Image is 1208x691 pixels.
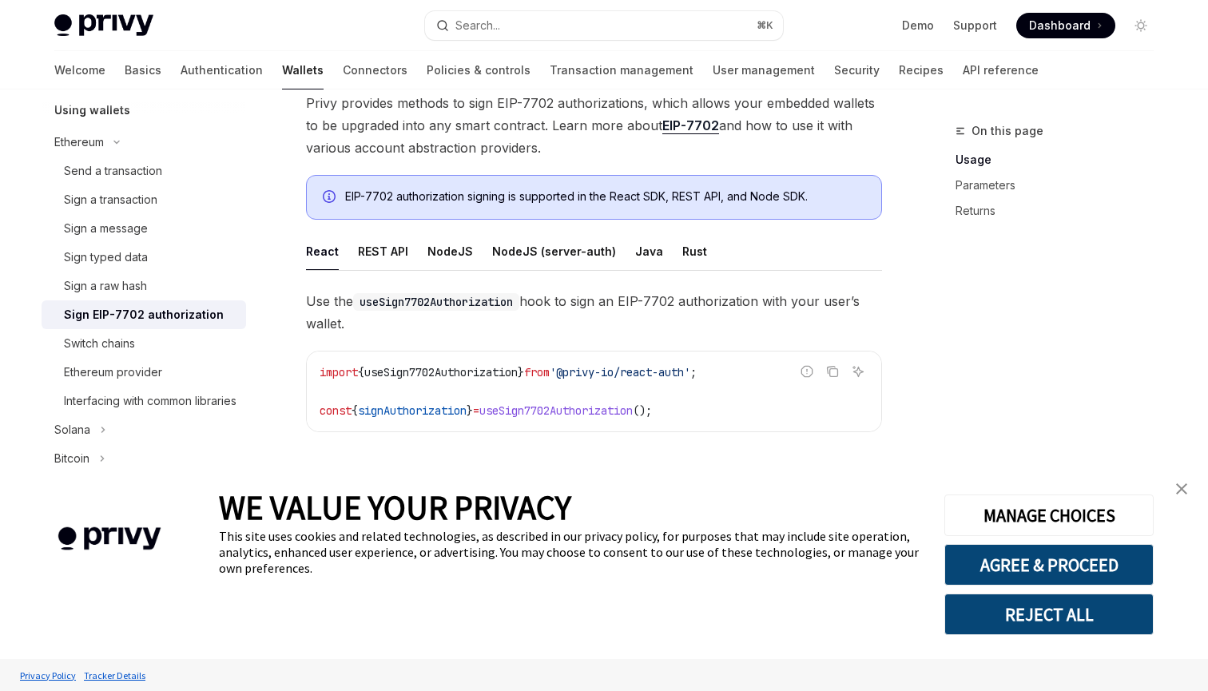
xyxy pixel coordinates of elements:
[944,544,1154,586] button: AGREE & PROCEED
[24,504,195,574] img: company logo
[1176,483,1187,494] img: close banner
[427,232,473,270] div: NodeJS
[64,219,148,238] div: Sign a message
[320,403,352,418] span: const
[64,161,162,181] div: Send a transaction
[473,403,479,418] span: =
[352,403,358,418] span: {
[899,51,944,89] a: Recipes
[1016,13,1115,38] a: Dashboard
[42,444,246,473] button: Toggle Bitcoin section
[797,361,817,382] button: Report incorrect code
[54,449,89,468] div: Bitcoin
[323,190,339,206] svg: Info
[54,420,90,439] div: Solana
[306,92,882,159] span: Privy provides methods to sign EIP-7702 authorizations, which allows your embedded wallets to be ...
[953,18,997,34] a: Support
[902,18,934,34] a: Demo
[64,363,162,382] div: Ethereum provider
[963,51,1039,89] a: API reference
[80,661,149,689] a: Tracker Details
[956,173,1166,198] a: Parameters
[455,16,500,35] div: Search...
[518,365,524,379] span: }
[1166,473,1198,505] a: close banner
[54,133,104,152] div: Ethereum
[550,51,693,89] a: Transaction management
[757,19,773,32] span: ⌘ K
[848,361,868,382] button: Ask AI
[306,290,882,335] span: Use the hook to sign an EIP-7702 authorization with your user’s wallet.
[320,365,358,379] span: import
[42,272,246,300] a: Sign a raw hash
[42,300,246,329] a: Sign EIP-7702 authorization
[54,14,153,37] img: light logo
[345,189,865,206] div: EIP-7702 authorization signing is supported in the React SDK, REST API, and Node SDK.
[550,365,690,379] span: '@privy-io/react-auth'
[956,147,1166,173] a: Usage
[944,594,1154,635] button: REJECT ALL
[1029,18,1091,34] span: Dashboard
[42,128,246,157] button: Toggle Ethereum section
[524,365,550,379] span: from
[834,51,880,89] a: Security
[42,214,246,243] a: Sign a message
[42,329,246,358] a: Switch chains
[54,51,105,89] a: Welcome
[944,494,1154,536] button: MANAGE CHOICES
[219,486,571,528] span: WE VALUE YOUR PRIVACY
[64,190,157,209] div: Sign a transaction
[181,51,263,89] a: Authentication
[956,198,1166,224] a: Returns
[64,391,236,411] div: Interfacing with common libraries
[219,528,920,576] div: This site uses cookies and related technologies, as described in our privacy policy, for purposes...
[16,661,80,689] a: Privacy Policy
[358,365,364,379] span: {
[64,276,147,296] div: Sign a raw hash
[690,365,697,379] span: ;
[635,232,663,270] div: Java
[492,232,616,270] div: NodeJS (server-auth)
[425,11,783,40] button: Open search
[42,358,246,387] a: Ethereum provider
[282,51,324,89] a: Wallets
[42,157,246,185] a: Send a transaction
[822,361,843,382] button: Copy the contents from the code block
[42,243,246,272] a: Sign typed data
[479,403,633,418] span: useSign7702Authorization
[467,403,473,418] span: }
[353,293,519,311] code: useSign7702Authorization
[42,387,246,415] a: Interfacing with common libraries
[972,121,1043,141] span: On this page
[42,415,246,444] button: Toggle Solana section
[427,51,530,89] a: Policies & controls
[64,334,135,353] div: Switch chains
[713,51,815,89] a: User management
[364,365,518,379] span: useSign7702Authorization
[64,248,148,267] div: Sign typed data
[662,117,719,134] a: EIP-7702
[64,305,224,324] div: Sign EIP-7702 authorization
[682,232,707,270] div: Rust
[42,185,246,214] a: Sign a transaction
[343,51,407,89] a: Connectors
[306,232,339,270] div: React
[633,403,652,418] span: ();
[358,403,467,418] span: signAuthorization
[1128,13,1154,38] button: Toggle dark mode
[358,232,408,270] div: REST API
[125,51,161,89] a: Basics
